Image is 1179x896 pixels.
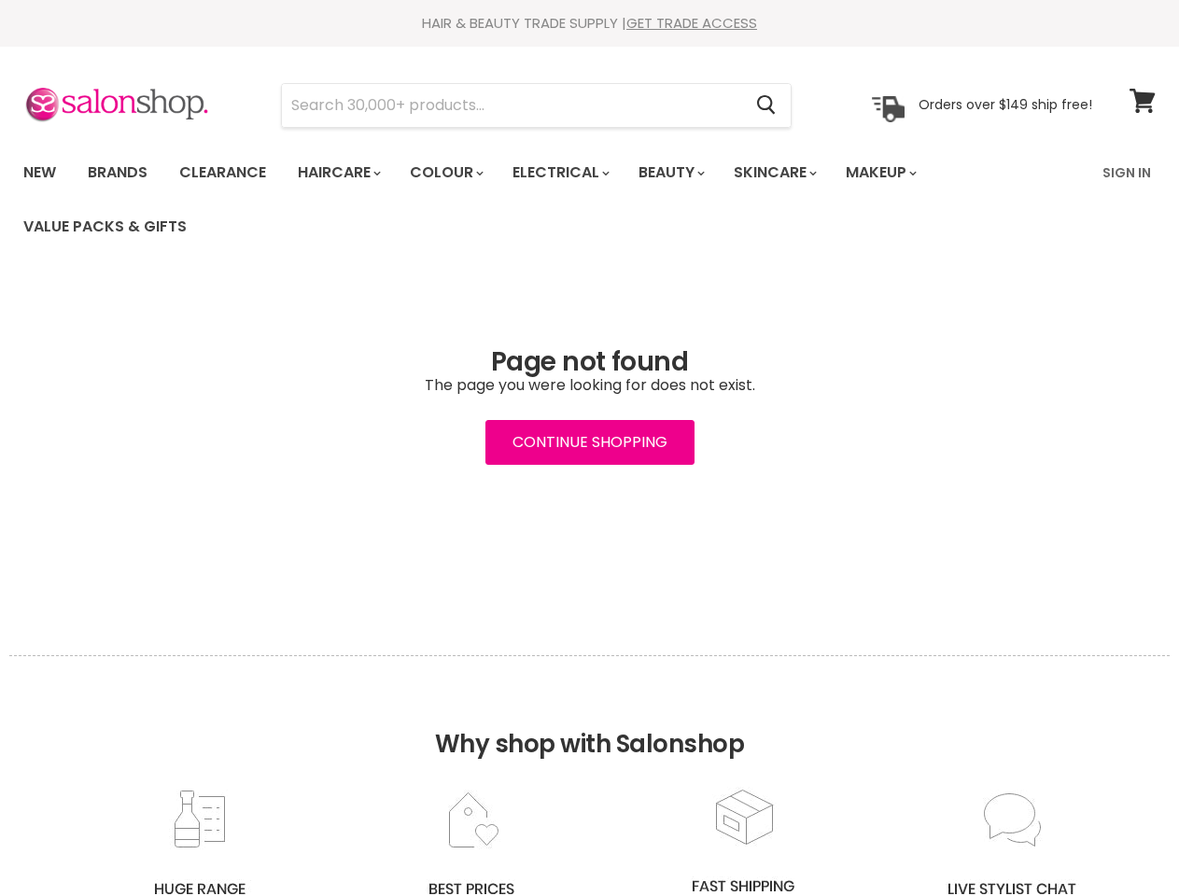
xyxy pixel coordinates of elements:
[281,83,792,128] form: Product
[282,84,741,127] input: Search
[832,153,928,192] a: Makeup
[741,84,791,127] button: Search
[9,655,1170,787] h2: Why shop with Salonshop
[284,153,392,192] a: Haircare
[720,153,828,192] a: Skincare
[919,96,1092,113] p: Orders over $149 ship free!
[23,347,1156,377] h1: Page not found
[165,153,280,192] a: Clearance
[74,153,161,192] a: Brands
[625,153,716,192] a: Beauty
[9,146,1091,254] ul: Main menu
[485,420,695,465] a: Continue Shopping
[23,377,1156,394] p: The page you were looking for does not exist.
[1091,153,1162,192] a: Sign In
[9,153,70,192] a: New
[626,13,757,33] a: GET TRADE ACCESS
[396,153,495,192] a: Colour
[498,153,621,192] a: Electrical
[9,207,201,246] a: Value Packs & Gifts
